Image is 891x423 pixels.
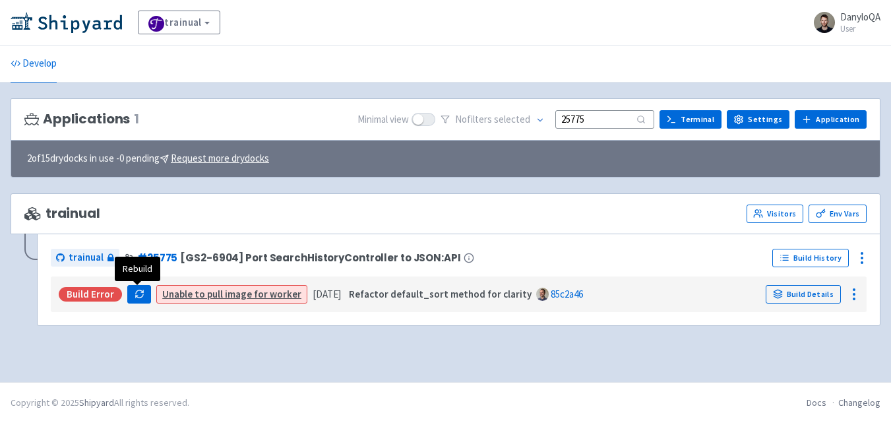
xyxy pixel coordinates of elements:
[69,250,104,265] span: trainual
[27,151,269,166] span: 2 of 15 drydocks in use - 0 pending
[349,288,532,300] strong: Refactor default_sort method for clarity
[11,46,57,82] a: Develop
[357,112,409,127] span: Minimal view
[840,24,880,33] small: User
[494,113,530,125] span: selected
[660,110,722,129] a: Terminal
[162,288,301,300] a: Unable to pull image for worker
[551,288,583,300] a: 85c2a46
[555,110,654,128] input: Search...
[806,12,880,33] a: DanyloQA User
[24,206,100,221] span: trainual
[838,397,880,408] a: Changelog
[79,397,114,408] a: Shipyard
[747,205,803,223] a: Visitors
[59,287,122,302] div: Build Error
[134,112,139,127] span: 1
[313,288,341,300] time: [DATE]
[795,110,867,129] a: Application
[727,110,789,129] a: Settings
[180,252,460,263] span: [GS2-6904] Port SearchHistoryController to JSON:API
[772,249,849,267] a: Build History
[51,249,119,267] a: trainual
[766,285,841,304] a: Build Details
[24,112,139,127] h3: Applications
[138,11,220,34] a: trainual
[809,205,867,223] a: Env Vars
[840,11,880,23] span: DanyloQA
[11,396,189,410] div: Copyright © 2025 All rights reserved.
[171,152,269,164] u: Request more drydocks
[137,251,177,265] a: #25775
[807,397,826,408] a: Docs
[455,112,530,127] span: No filter s
[11,12,122,33] img: Shipyard logo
